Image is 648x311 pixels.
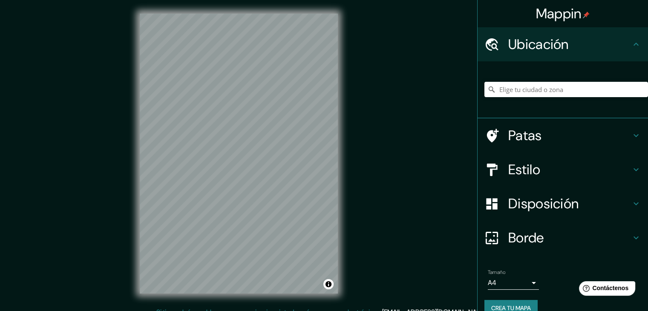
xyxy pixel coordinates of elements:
div: Disposición [478,187,648,221]
font: A4 [488,278,496,287]
font: Mappin [536,5,582,23]
div: Ubicación [478,27,648,61]
div: A4 [488,276,539,290]
font: Disposición [508,195,579,213]
font: Tamaño [488,269,505,276]
div: Patas [478,118,648,153]
canvas: Mapa [140,14,338,294]
button: Activar o desactivar atribución [323,279,334,289]
font: Estilo [508,161,540,179]
img: pin-icon.png [583,12,590,18]
div: Estilo [478,153,648,187]
div: Borde [478,221,648,255]
iframe: Lanzador de widgets de ayuda [572,278,639,302]
font: Ubicación [508,35,569,53]
input: Elige tu ciudad o zona [484,82,648,97]
font: Borde [508,229,544,247]
font: Patas [508,127,542,144]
